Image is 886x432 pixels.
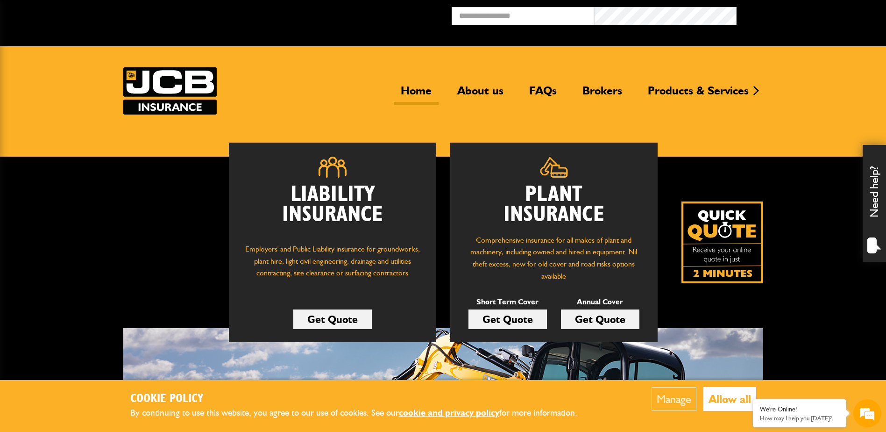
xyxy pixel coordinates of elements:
[130,406,593,420] p: By continuing to use this website, you agree to our use of cookies. See our for more information.
[703,387,756,411] button: Allow all
[464,234,644,282] p: Comprehensive insurance for all makes of plant and machinery, including owned and hired in equipm...
[293,310,372,329] a: Get Quote
[737,7,879,22] button: Broker Login
[575,84,629,105] a: Brokers
[450,84,510,105] a: About us
[652,387,696,411] button: Manage
[561,310,639,329] a: Get Quote
[394,84,439,105] a: Home
[561,296,639,308] p: Annual Cover
[641,84,756,105] a: Products & Services
[464,185,644,225] h2: Plant Insurance
[681,202,763,283] a: Get your insurance quote isn just 2-minutes
[681,202,763,283] img: Quick Quote
[760,405,839,413] div: We're Online!
[243,243,422,288] p: Employers' and Public Liability insurance for groundworks, plant hire, light civil engineering, d...
[522,84,564,105] a: FAQs
[863,145,886,262] div: Need help?
[123,67,217,115] a: JCB Insurance Services
[468,296,547,308] p: Short Term Cover
[468,310,547,329] a: Get Quote
[243,185,422,234] h2: Liability Insurance
[123,67,217,115] img: JCB Insurance Services logo
[760,415,839,422] p: How may I help you today?
[399,407,499,418] a: cookie and privacy policy
[130,392,593,406] h2: Cookie Policy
